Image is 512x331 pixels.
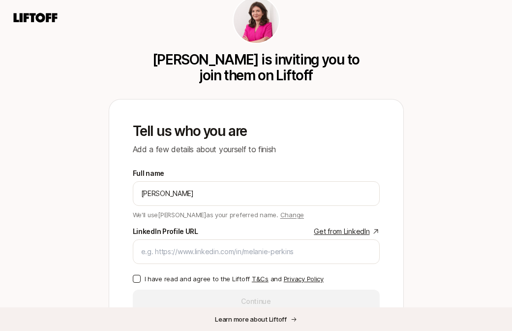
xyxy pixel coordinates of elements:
input: e.g. https://www.linkedin.com/in/melanie-perkins [141,246,371,258]
p: Add a few details about yourself to finish [133,143,380,156]
input: e.g. Melanie Perkins [141,188,371,199]
p: We'll use [PERSON_NAME] as your preferred name. [133,208,304,220]
a: Get from LinkedIn [314,226,379,237]
button: I have read and agree to the Liftoff T&Cs and Privacy Policy [133,275,141,283]
p: Tell us who you are [133,123,380,139]
div: LinkedIn Profile URL [133,226,198,237]
a: Privacy Policy [284,275,324,283]
p: [PERSON_NAME] is inviting you to join them on Liftoff [150,52,363,83]
button: Learn more about Liftoff [207,310,305,328]
span: Change [280,211,304,219]
p: I have read and agree to the Liftoff and [145,274,324,284]
label: Full name [133,167,164,179]
a: T&Cs [252,275,269,283]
